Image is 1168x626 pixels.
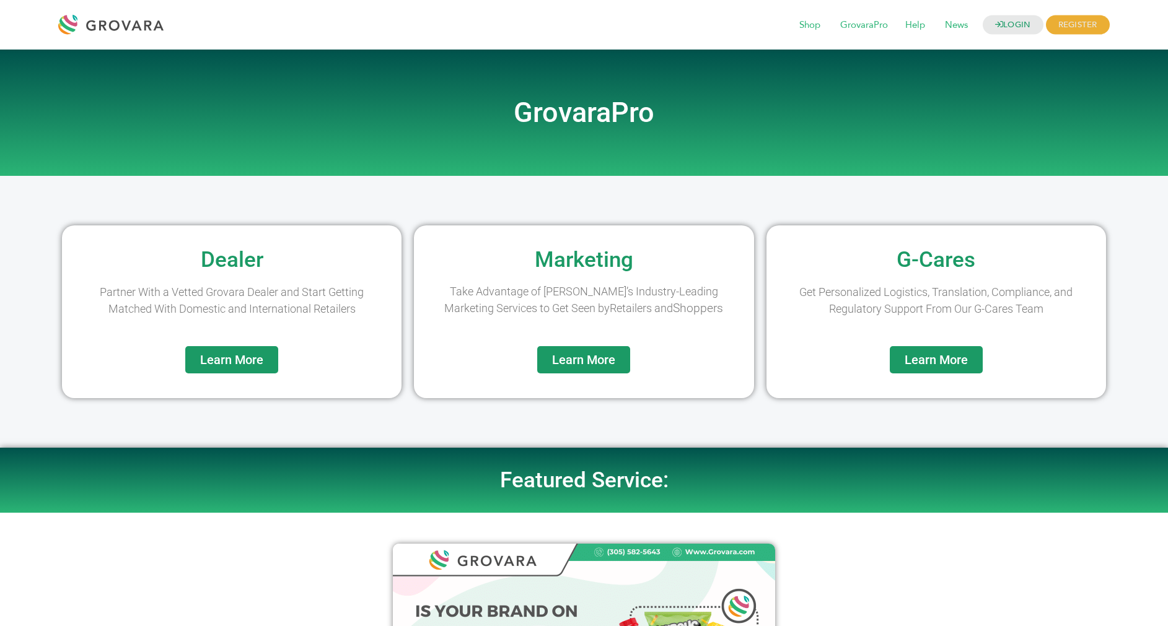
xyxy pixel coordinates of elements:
h2: GrovaraPro [231,99,937,126]
h2: Dealer [68,249,395,271]
span: GrovaraPro [832,14,897,37]
span: Learn More [200,354,263,366]
span: Retailers and [610,302,673,315]
span: Learn More [905,354,968,366]
a: GrovaraPro [832,19,897,32]
span: Learn More [552,354,615,366]
a: LOGIN [983,15,1043,35]
h2: Marketing [420,249,747,271]
p: Partner With a Vetted Grovara Dealer and Start Getting Matched With Domestic and International Re... [87,284,377,317]
a: Shop [791,19,829,32]
a: Help [897,19,934,32]
a: News [936,19,977,32]
h2: G-Cares [773,249,1100,271]
a: Learn More [185,346,278,373]
p: Get Personalized Logistics, Translation, Compliance, and Regulatory Support From Our G-Cares Team [791,284,1081,317]
span: Help [897,14,934,37]
p: Take Advantage of [PERSON_NAME]’s Industry-Leading Marketing Services to Get Seen by [439,283,729,318]
span: News [936,14,977,37]
span: Shoppers [673,301,723,315]
h2: Featured Service: [231,469,937,491]
a: Learn More [890,346,983,373]
span: REGISTER [1046,15,1110,35]
a: Learn More [537,346,630,373]
span: Shop [791,14,829,37]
